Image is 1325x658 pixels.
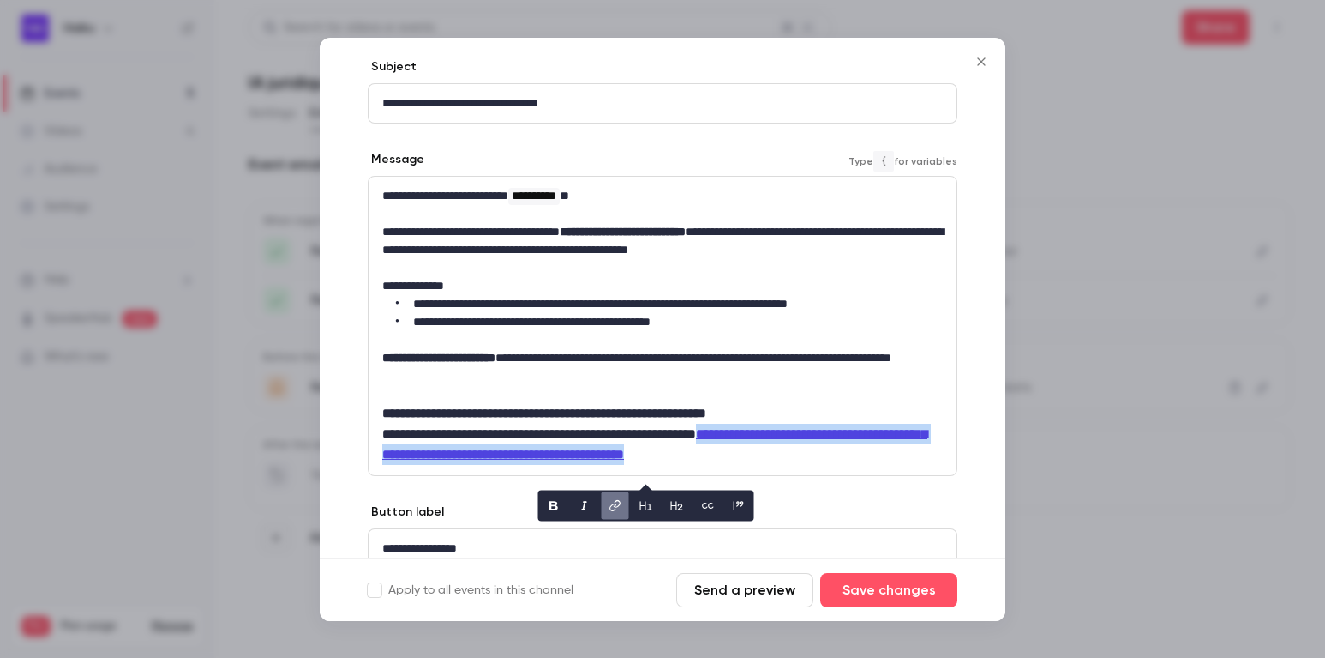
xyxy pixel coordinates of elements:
[368,58,417,75] label: Subject
[676,573,813,607] button: Send a preview
[873,151,894,172] code: {
[369,177,956,475] div: editor
[820,573,957,607] button: Save changes
[369,84,956,123] div: editor
[368,504,444,521] label: Button label
[725,492,752,519] button: blockquote
[368,151,424,168] label: Message
[848,151,957,172] span: Type for variables
[602,492,629,519] button: link
[571,492,598,519] button: italic
[368,582,573,599] label: Apply to all events in this channel
[369,529,956,568] div: editor
[540,492,567,519] button: bold
[964,45,998,79] button: Close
